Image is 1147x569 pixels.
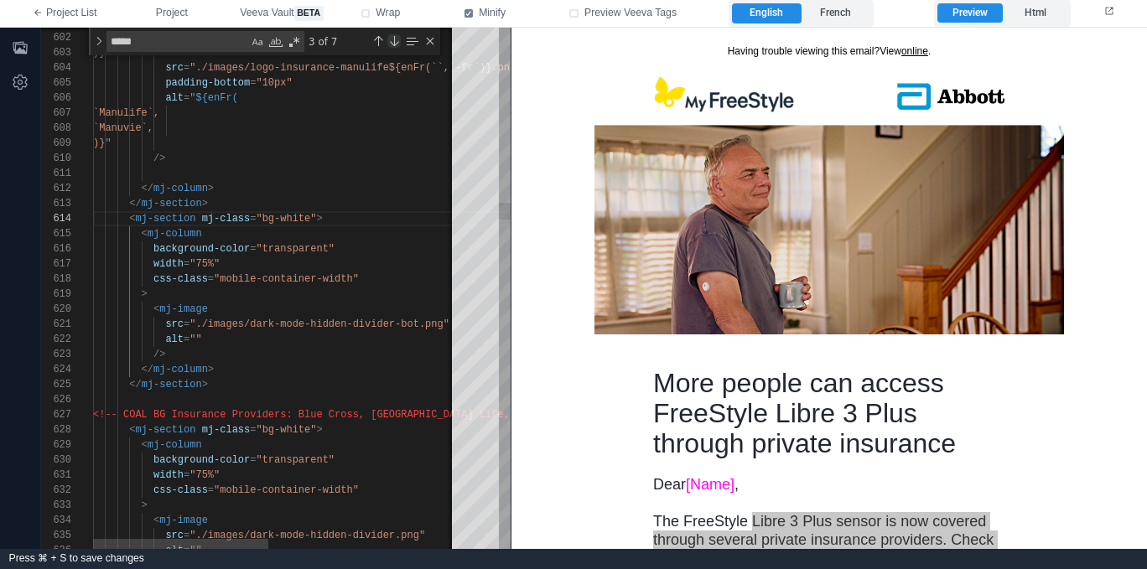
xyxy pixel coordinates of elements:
span: mj-section [142,379,202,391]
span: "" [189,334,201,345]
div: 621 [41,317,71,332]
div: Close (Escape) [423,34,437,48]
div: 609 [41,136,71,151]
span: /> [153,153,165,164]
div: Next Match (Enter) [387,34,401,48]
span: mj-class [202,424,251,436]
div: 629 [41,437,71,453]
span: < [142,439,148,451]
span: width [153,469,184,481]
span: "./images/dark-mode-hidden-divider-bot.png" [189,318,449,330]
span: "bg-white" [256,424,316,436]
div: 631 [41,468,71,483]
div: 615 [41,226,71,241]
span: </ [142,183,153,194]
span: "./images/logo-insurance-manulife${enFr(``,`-fr`)} [189,62,491,74]
span: = [250,454,256,466]
span: `Manulife`, [93,107,159,119]
label: English [732,3,801,23]
span: "mobile-container-width" [214,273,359,285]
span: " [105,137,111,149]
span: , [GEOGRAPHIC_DATA] Life, GreenShield --> [359,409,606,421]
div: 608 [41,121,71,136]
span: "mobile-container-width" [214,484,359,496]
div: Match Whole Word (⌥⌘W) [267,34,284,50]
span: background-color [153,243,250,255]
span: = [208,273,214,285]
span: Preview Veeva Tags [584,6,677,21]
span: Project [156,6,188,21]
div: 606 [41,91,71,106]
span: alt [165,334,184,345]
span: alt [165,92,184,104]
span: > [202,379,208,391]
div: 635 [41,528,71,543]
label: Html [1003,3,1067,23]
iframe: preview [511,28,1147,549]
div: 618 [41,272,71,287]
span: mj-column [153,364,208,375]
span: = [184,530,189,541]
span: < [142,228,148,240]
span: > [142,499,148,511]
span: padding-bottom [165,77,250,89]
span: </ [142,364,153,375]
div: 622 [41,332,71,347]
span: beta [294,6,324,21]
span: mj-class [202,213,251,225]
span: mj-section [135,424,195,436]
div: 612 [41,181,71,196]
span: mj-section [142,198,202,209]
span: /> [153,349,165,360]
span: "bg-white" [256,213,316,225]
span: css-class [153,484,208,496]
textarea: Editor content;Press Alt+F1 for Accessibility Options. [317,211,318,226]
div: Toggle Replace [91,28,106,55]
span: = [250,243,256,255]
div: 625 [41,377,71,392]
div: 627 [41,407,71,422]
div: 628 [41,422,71,437]
div: 613 [41,196,71,211]
div: 626 [41,392,71,407]
span: src [165,318,184,330]
label: French [802,3,870,23]
span: = [184,469,189,481]
span: Veeva Vault [240,6,323,21]
span: Minify [479,6,506,21]
div: 614 [41,211,71,226]
span: "75%" [189,258,220,270]
span: src [165,530,184,541]
div: 619 [41,287,71,302]
span: > [208,364,214,375]
span: = [184,258,189,270]
span: " [105,47,111,59]
span: > [208,183,214,194]
span: "${enFr( [189,92,238,104]
div: Find in Selection (⌥⌘L) [402,32,421,50]
div: 607 [41,106,71,121]
span: < [153,303,159,315]
div: 634 [41,513,71,528]
span: = [250,424,256,436]
span: </ [129,198,141,209]
div: 603 [41,45,71,60]
div: 632 [41,483,71,498]
div: 602 [41,30,71,45]
span: = [250,213,256,225]
span: mj-section [135,213,195,225]
span: > [142,288,148,300]
span: </ [129,379,141,391]
span: mj-image [159,515,208,526]
textarea: Find [107,32,248,51]
span: < [129,213,135,225]
div: 623 [41,347,71,362]
div: Use Regular Expression (⌥⌘R) [286,34,303,50]
div: 624 [41,362,71,377]
span: < [129,424,135,436]
span: "transparent" [256,454,335,466]
span: <!-- COAL BG Insurance Providers: Blue Cross [93,409,359,421]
